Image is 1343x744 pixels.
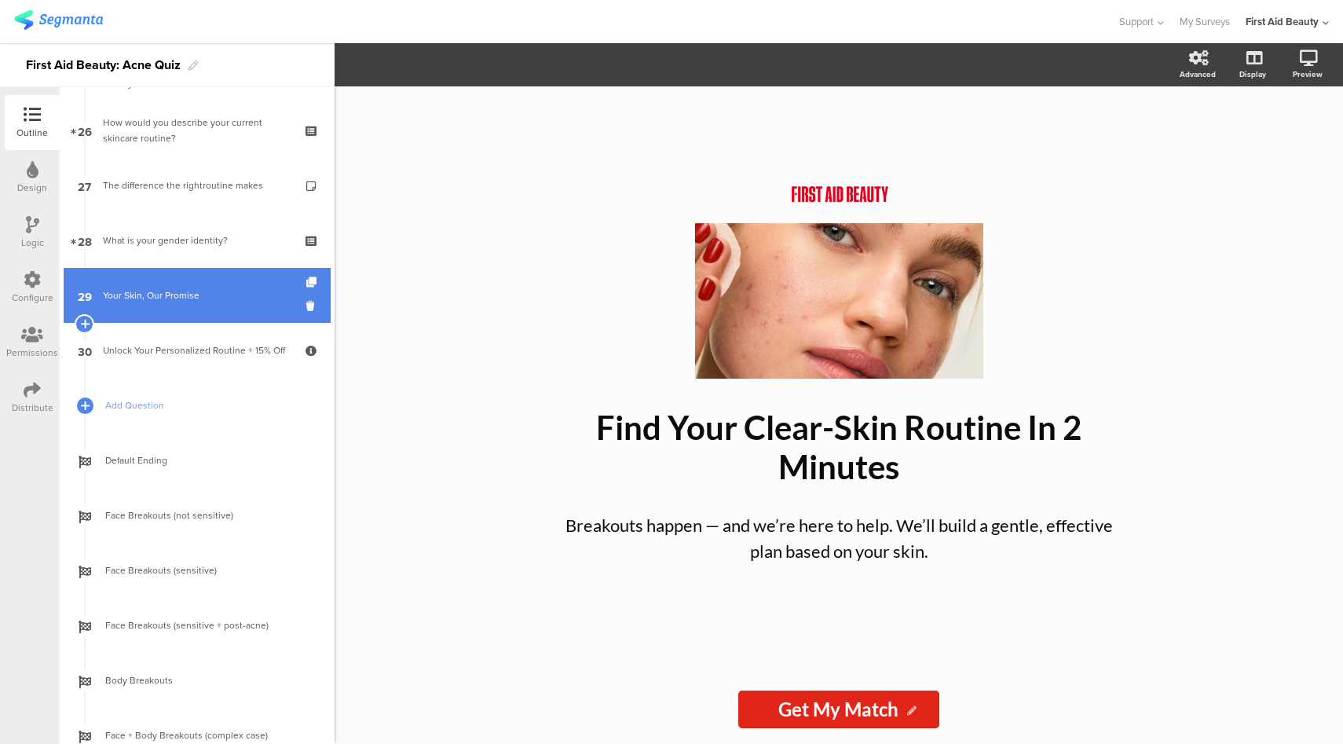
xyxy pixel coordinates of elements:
[306,299,320,313] i: Delete
[738,691,939,728] input: Start
[64,268,331,323] a: 29 Your Skin, Our Promise
[1246,14,1319,29] div: First Aid Beauty
[64,433,331,488] a: Default Ending
[1293,68,1323,80] div: Preview
[26,53,181,78] div: First Aid Beauty: Acne Quiz
[1119,14,1154,29] span: Support
[21,236,44,250] div: Logic
[78,342,92,359] span: 30
[6,346,58,360] div: Permissions
[306,277,320,288] i: Duplicate
[64,158,331,213] a: 27 The difference the rightroutine makes
[103,115,291,146] div: How would you describe your current skincare routine?
[103,288,291,303] div: Your Skin, Our Promise
[17,181,47,195] div: Design
[78,287,92,304] span: 29
[105,618,306,633] span: Face Breakouts (sensitive + post-acne)
[14,10,103,30] img: segmanta logo
[105,563,306,578] span: Face Breakouts (sensitive)
[64,653,331,708] a: Body Breakouts
[64,543,331,598] a: Face Breakouts (sensitive)
[103,178,291,193] div: The difference the rightroutine makes
[64,488,331,543] a: Face Breakouts (not sensitive)
[105,728,306,743] span: Face + Body Breakouts (complex case)
[78,177,91,194] span: 27
[78,232,92,249] span: 28
[1239,68,1266,80] div: Display
[64,598,331,653] a: Face Breakouts (sensitive + post-acne)
[105,673,306,688] span: Body Breakouts
[564,512,1114,564] p: Breakouts happen — and we’re here to help. We’ll build a gentle, effective plan based on your skin.
[105,453,306,468] span: Default Ending
[12,401,53,415] div: Distribute
[1180,68,1216,80] div: Advanced
[12,291,53,305] div: Configure
[103,343,291,358] div: Unlock Your Personalized Routine + 15% Off
[64,323,331,378] a: 30 Unlock Your Personalized Routine + 15% Off
[105,398,306,413] span: Add Question
[64,213,331,268] a: 28 What is your gender identity?
[78,122,92,139] span: 26
[105,508,306,523] span: Face Breakouts (not sensitive)
[16,126,48,140] div: Outline
[103,233,291,248] div: What is your gender identity?
[64,103,331,158] a: 26 How would you describe your current skincare routine?
[548,408,1129,486] p: Find Your Clear-Skin Routine In 2 Minutes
